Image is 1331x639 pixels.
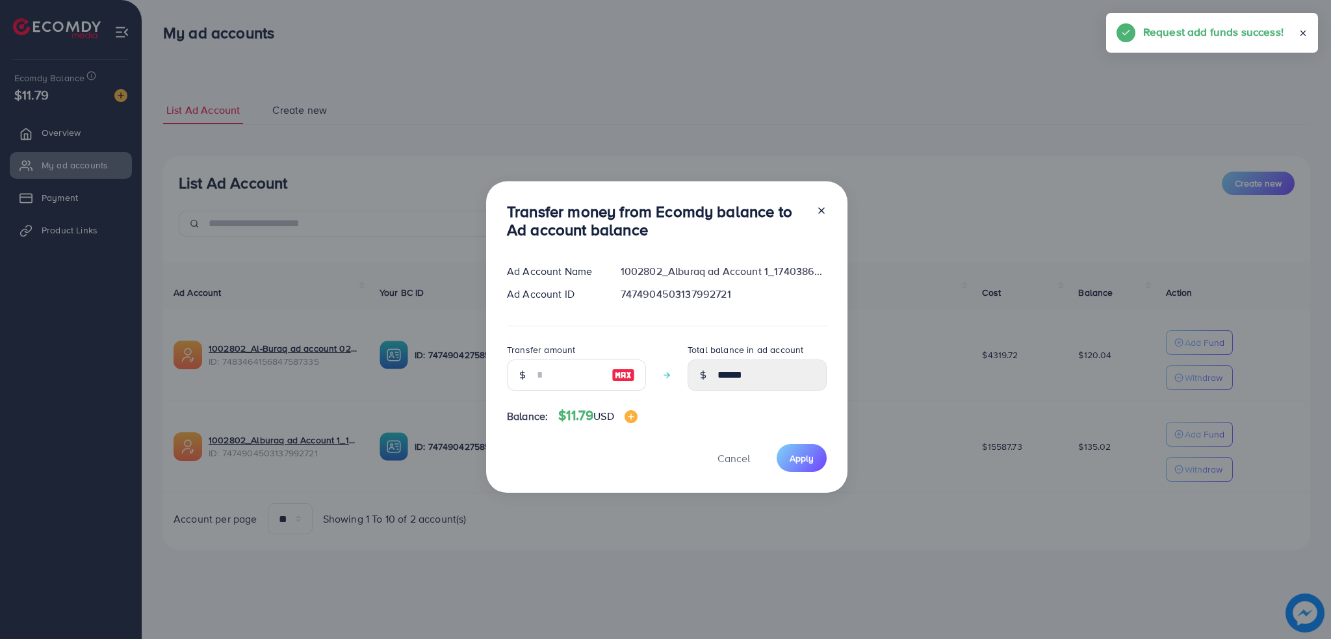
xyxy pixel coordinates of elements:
label: Transfer amount [507,343,575,356]
span: Apply [790,452,814,465]
label: Total balance in ad account [688,343,803,356]
div: 7474904503137992721 [610,287,837,302]
div: 1002802_Alburaq ad Account 1_1740386843243 [610,264,837,279]
span: USD [593,409,614,423]
img: image [625,410,638,423]
button: Cancel [701,444,766,472]
div: Ad Account ID [497,287,610,302]
h3: Transfer money from Ecomdy balance to Ad account balance [507,202,806,240]
div: Ad Account Name [497,264,610,279]
span: Cancel [717,451,750,465]
h4: $11.79 [558,408,637,424]
button: Apply [777,444,827,472]
img: image [612,367,635,383]
h5: Request add funds success! [1143,23,1284,40]
span: Balance: [507,409,548,424]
